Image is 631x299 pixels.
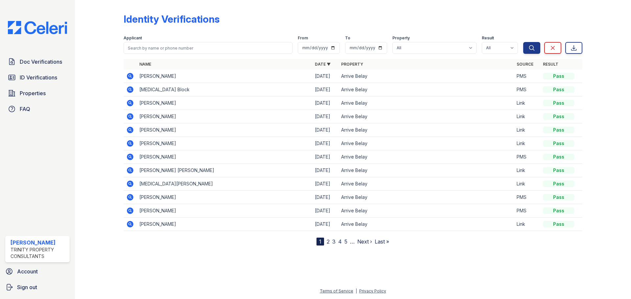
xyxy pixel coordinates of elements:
[137,96,312,110] td: [PERSON_NAME]
[514,96,540,110] td: Link
[359,288,386,293] a: Privacy Policy
[339,110,514,123] td: Arrive Belay
[543,62,558,67] a: Result
[543,113,574,120] div: Pass
[5,55,70,68] a: Doc Verifications
[3,281,72,294] a: Sign out
[137,150,312,164] td: [PERSON_NAME]
[392,35,410,41] label: Property
[339,96,514,110] td: Arrive Belay
[20,105,30,113] span: FAQ
[341,62,363,67] a: Property
[339,150,514,164] td: Arrive Belay
[137,204,312,218] td: [PERSON_NAME]
[312,70,339,83] td: [DATE]
[339,177,514,191] td: Arrive Belay
[5,102,70,116] a: FAQ
[543,194,574,201] div: Pass
[339,191,514,204] td: Arrive Belay
[139,62,151,67] a: Name
[5,71,70,84] a: ID Verifications
[124,35,142,41] label: Applicant
[124,13,220,25] div: Identity Verifications
[137,191,312,204] td: [PERSON_NAME]
[543,154,574,160] div: Pass
[137,110,312,123] td: [PERSON_NAME]
[20,74,57,81] span: ID Verifications
[514,83,540,96] td: PMS
[514,123,540,137] td: Link
[332,238,336,245] a: 3
[20,58,62,66] span: Doc Verifications
[137,123,312,137] td: [PERSON_NAME]
[312,83,339,96] td: [DATE]
[350,238,355,246] span: …
[312,191,339,204] td: [DATE]
[312,218,339,231] td: [DATE]
[312,137,339,150] td: [DATE]
[543,221,574,227] div: Pass
[137,218,312,231] td: [PERSON_NAME]
[482,35,494,41] label: Result
[356,288,357,293] div: |
[17,267,38,275] span: Account
[543,181,574,187] div: Pass
[514,191,540,204] td: PMS
[338,238,342,245] a: 4
[124,42,292,54] input: Search by name or phone number
[312,110,339,123] td: [DATE]
[375,238,389,245] a: Last »
[315,62,331,67] a: Date ▼
[3,21,72,34] img: CE_Logo_Blue-a8612792a0a2168367f1c8372b55b34899dd931a85d93a1a3d3e32e68fde9ad4.png
[137,177,312,191] td: [MEDICAL_DATA][PERSON_NAME]
[339,83,514,96] td: Arrive Belay
[312,96,339,110] td: [DATE]
[17,283,37,291] span: Sign out
[320,288,353,293] a: Terms of Service
[514,70,540,83] td: PMS
[543,73,574,79] div: Pass
[327,238,330,245] a: 2
[5,87,70,100] a: Properties
[339,123,514,137] td: Arrive Belay
[514,177,540,191] td: Link
[137,83,312,96] td: [MEDICAL_DATA] Block
[11,246,67,260] div: Trinity Property Consultants
[339,137,514,150] td: Arrive Belay
[345,35,350,41] label: To
[312,204,339,218] td: [DATE]
[312,150,339,164] td: [DATE]
[514,218,540,231] td: Link
[137,164,312,177] td: [PERSON_NAME] [PERSON_NAME]
[344,238,347,245] a: 5
[517,62,533,67] a: Source
[543,167,574,174] div: Pass
[339,204,514,218] td: Arrive Belay
[514,150,540,164] td: PMS
[312,123,339,137] td: [DATE]
[20,89,46,97] span: Properties
[514,110,540,123] td: Link
[543,100,574,106] div: Pass
[137,137,312,150] td: [PERSON_NAME]
[11,239,67,246] div: [PERSON_NAME]
[339,218,514,231] td: Arrive Belay
[357,238,372,245] a: Next ›
[514,204,540,218] td: PMS
[543,140,574,147] div: Pass
[543,207,574,214] div: Pass
[312,164,339,177] td: [DATE]
[316,238,324,246] div: 1
[543,127,574,133] div: Pass
[514,137,540,150] td: Link
[543,86,574,93] div: Pass
[312,177,339,191] td: [DATE]
[298,35,308,41] label: From
[339,70,514,83] td: Arrive Belay
[339,164,514,177] td: Arrive Belay
[137,70,312,83] td: [PERSON_NAME]
[514,164,540,177] td: Link
[3,265,72,278] a: Account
